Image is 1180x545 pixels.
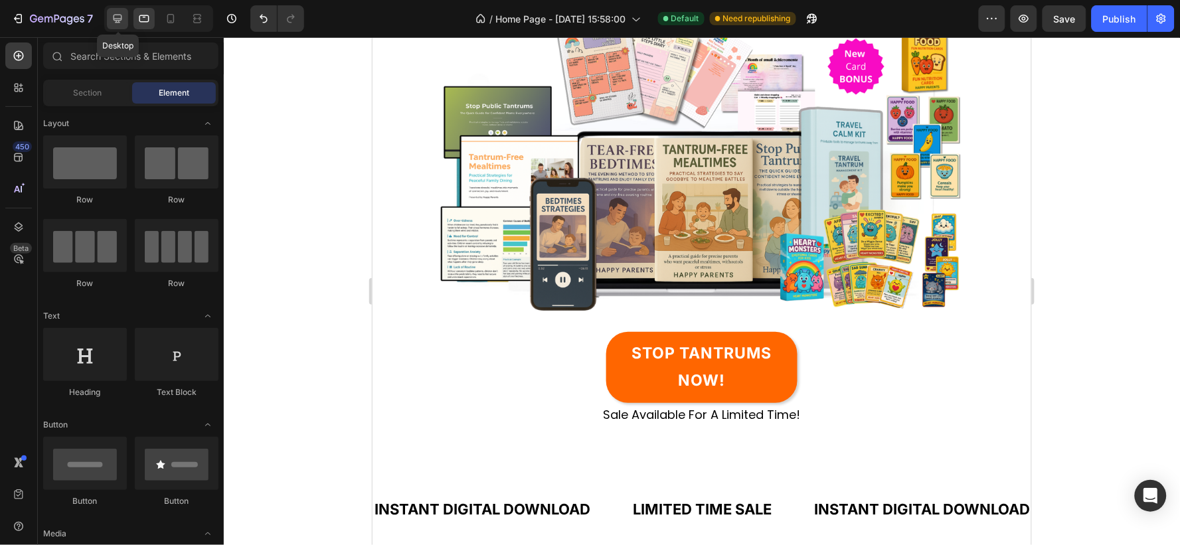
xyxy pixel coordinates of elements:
span: Need republishing [723,13,791,25]
div: Open Intercom Messenger [1135,480,1167,512]
div: Publish [1103,12,1136,26]
span: Element [159,87,189,99]
span: Toggle open [197,305,218,327]
span: Media [43,528,66,540]
iframe: Design area [373,37,1031,545]
input: Search Sections & Elements [43,42,218,69]
span: Section [74,87,102,99]
p: 7 [87,11,93,27]
div: 450 [13,141,32,152]
span: / [490,12,493,26]
p: sale available for a limited time! [12,367,647,388]
div: Heading [43,386,127,398]
div: Row [135,277,218,289]
div: Text Block [135,386,218,398]
p: INSTANT DIGITAL DOWNLOAD [2,460,218,487]
p: INSTANT DIGITAL DOWNLOAD [442,460,657,487]
div: Button [43,495,127,507]
div: Row [43,277,127,289]
div: Row [43,194,127,206]
button: Publish [1092,5,1147,32]
span: Toggle open [197,414,218,435]
p: LIMITED TIME SALE [260,460,399,487]
span: Save [1054,13,1076,25]
span: Home Page - [DATE] 15:58:00 [496,12,626,26]
div: Undo/Redo [250,5,304,32]
span: Button [43,419,68,431]
button: 7 [5,5,99,32]
span: Layout [43,117,69,129]
span: Toggle open [197,523,218,544]
p: STOP TANTRUMS NOW! [250,303,409,358]
span: Text [43,310,60,322]
span: Default [671,13,699,25]
span: Toggle open [197,113,218,134]
div: Beta [10,243,32,254]
div: Row [135,194,218,206]
div: Button [135,495,218,507]
button: Save [1043,5,1086,32]
a: STOP TANTRUMS NOW! [234,295,425,366]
